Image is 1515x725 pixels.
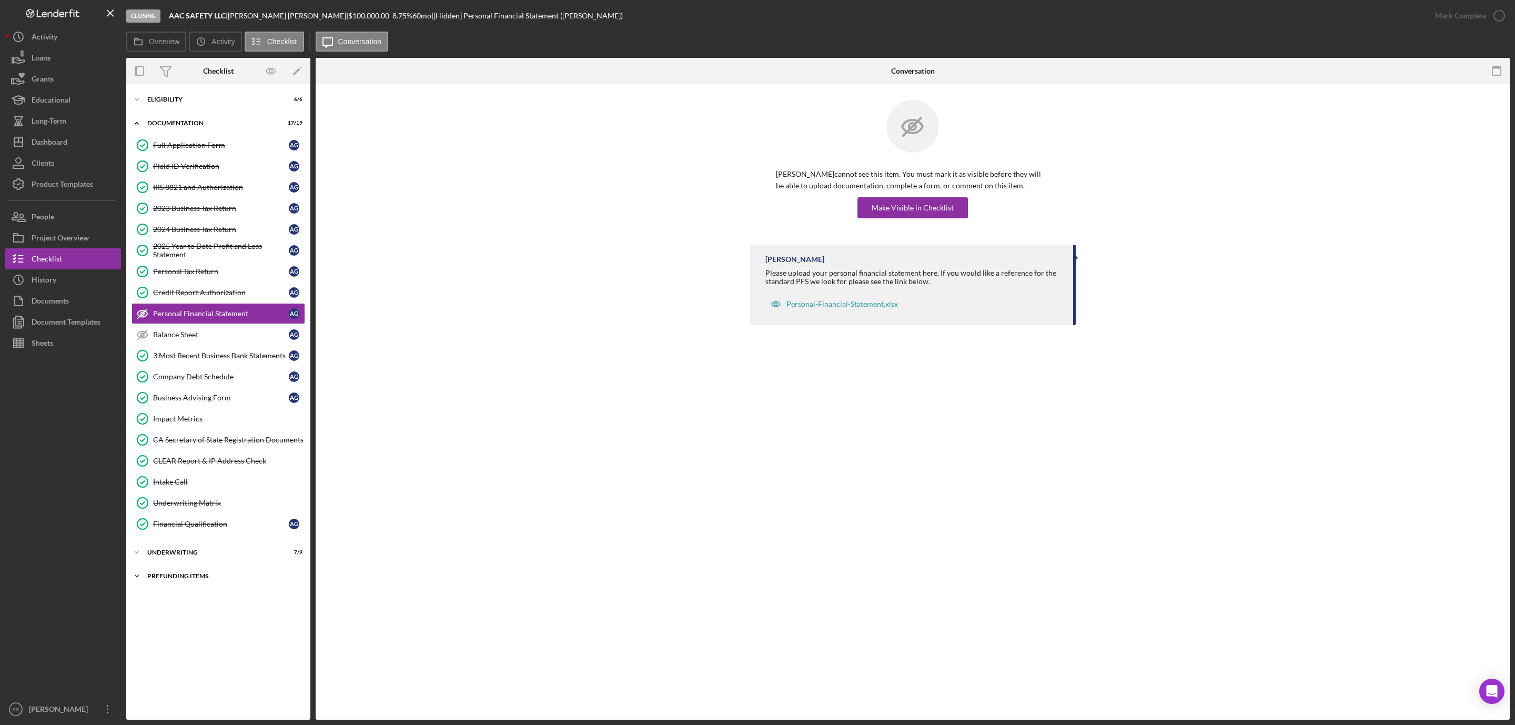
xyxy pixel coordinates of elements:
div: Mark Complete [1435,5,1486,26]
div: Dashboard [32,132,67,155]
div: | [Hidden] Personal Financial Statement ([PERSON_NAME]) [431,12,623,20]
a: IRS 8821 and AuthorizationAG [132,177,305,198]
div: Conversation [891,67,935,75]
p: [PERSON_NAME] cannot see this item. You must mark it as visible before they will be able to uploa... [776,168,1049,192]
div: 2025 Year to Date Profit and Loss Statement [153,242,289,259]
div: A G [289,203,299,214]
a: 2023 Business Tax ReturnAG [132,198,305,219]
div: Sheets [32,333,53,356]
div: Project Overview [32,227,89,251]
label: Conversation [338,37,382,46]
a: Balance SheetAG [132,324,305,345]
div: Grants [32,68,54,92]
div: A G [289,287,299,298]
div: 3 Most Recent Business Bank Statements [153,351,289,360]
div: Please upload your personal financial statement here. If you would like a reference for the stand... [765,269,1063,286]
a: Impact Metrics [132,408,305,429]
div: Loans [32,47,50,71]
div: A G [289,140,299,150]
div: Financial Qualification [153,520,289,528]
div: Prefunding Items [147,573,297,579]
a: Intake Call [132,471,305,492]
div: Personal Financial Statement [153,309,289,318]
button: Project Overview [5,227,121,248]
a: Plaid ID VerificationAG [132,156,305,177]
div: A G [289,329,299,340]
button: Product Templates [5,174,121,195]
label: Checklist [267,37,297,46]
div: Document Templates [32,311,100,335]
button: Long-Term [5,110,121,132]
div: Underwriting Matrix [153,499,305,507]
div: A G [289,392,299,403]
div: Open Intercom Messenger [1479,679,1504,704]
a: Financial QualificationAG [132,513,305,535]
text: SS [13,707,19,712]
div: 2024 Business Tax Return [153,225,289,234]
div: Long-Term [32,110,66,134]
a: Clients [5,153,121,174]
a: Personal Tax ReturnAG [132,261,305,282]
div: 8.75 % [392,12,412,20]
a: Business Advising FormAG [132,387,305,408]
div: IRS 8821 and Authorization [153,183,289,192]
button: Personal-Financial-Statement.xlsx [765,294,903,315]
a: 2024 Business Tax ReturnAG [132,219,305,240]
div: 60 mo [412,12,431,20]
div: 17 / 19 [284,120,302,126]
label: Overview [149,37,179,46]
a: CLEAR Report & IP Address Check [132,450,305,471]
div: Full Application Form [153,141,289,149]
div: Checklist [203,67,234,75]
div: A G [289,308,299,319]
button: Checklist [5,248,121,269]
label: Activity [211,37,235,46]
div: Underwriting [147,549,276,556]
button: Checklist [245,32,304,52]
button: SS[PERSON_NAME] [5,699,121,720]
a: Underwriting Matrix [132,492,305,513]
div: Impact Metrics [153,415,305,423]
a: Company Debt ScheduleAG [132,366,305,387]
div: Educational [32,89,70,113]
div: 2023 Business Tax Return [153,204,289,213]
div: 7 / 9 [284,549,302,556]
div: Documents [32,290,69,314]
button: Document Templates [5,311,121,333]
div: Make Visible in Checklist [872,197,954,218]
div: A G [289,519,299,529]
div: Plaid ID Verification [153,162,289,170]
a: 2025 Year to Date Profit and Loss StatementAG [132,240,305,261]
a: Full Application FormAG [132,135,305,156]
button: Activity [5,26,121,47]
div: Balance Sheet [153,330,289,339]
div: A G [289,371,299,382]
button: Educational [5,89,121,110]
div: [PERSON_NAME] [765,255,824,264]
div: Activity [32,26,57,50]
a: Documents [5,290,121,311]
div: Personal-Financial-Statement.xlsx [786,300,898,308]
div: Checklist [32,248,62,272]
div: | [169,12,228,20]
button: People [5,206,121,227]
div: 6 / 6 [284,96,302,103]
button: History [5,269,121,290]
div: A G [289,161,299,172]
div: Documentation [147,120,276,126]
div: Product Templates [32,174,93,197]
div: A G [289,182,299,193]
div: People [32,206,54,230]
div: CLEAR Report & IP Address Check [153,457,305,465]
button: Loans [5,47,121,68]
div: Personal Tax Return [153,267,289,276]
div: A G [289,224,299,235]
button: Sheets [5,333,121,354]
button: Activity [189,32,241,52]
div: Closing [126,9,160,23]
